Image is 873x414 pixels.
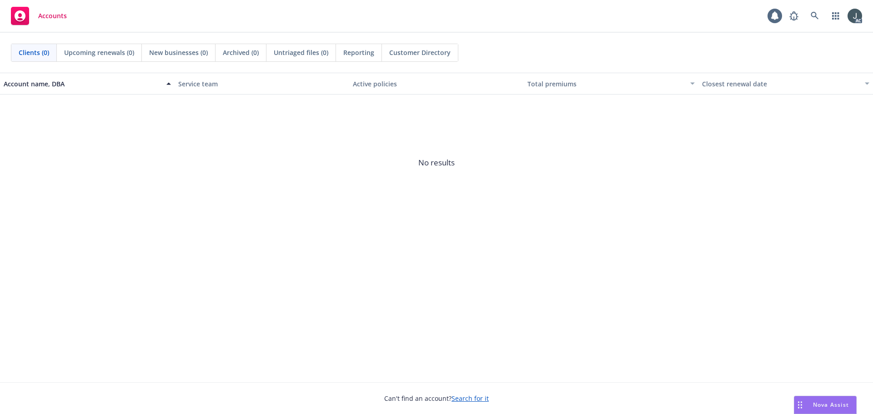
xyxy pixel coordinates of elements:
div: Drag to move [794,396,806,414]
span: Can't find an account? [384,394,489,403]
a: Accounts [7,3,70,29]
span: Reporting [343,48,374,57]
span: Archived (0) [223,48,259,57]
img: photo [848,9,862,23]
button: Active policies [349,73,524,95]
span: Customer Directory [389,48,451,57]
span: Untriaged files (0) [274,48,328,57]
button: Nova Assist [794,396,857,414]
button: Service team [175,73,349,95]
div: Total premiums [527,79,685,89]
div: Active policies [353,79,520,89]
span: Clients (0) [19,48,49,57]
a: Search for it [452,394,489,403]
div: Account name, DBA [4,79,161,89]
div: Service team [178,79,346,89]
button: Total premiums [524,73,698,95]
button: Closest renewal date [698,73,873,95]
span: New businesses (0) [149,48,208,57]
span: Upcoming renewals (0) [64,48,134,57]
a: Report a Bug [785,7,803,25]
span: Accounts [38,12,67,20]
span: Nova Assist [813,401,849,409]
a: Switch app [827,7,845,25]
div: Closest renewal date [702,79,859,89]
a: Search [806,7,824,25]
